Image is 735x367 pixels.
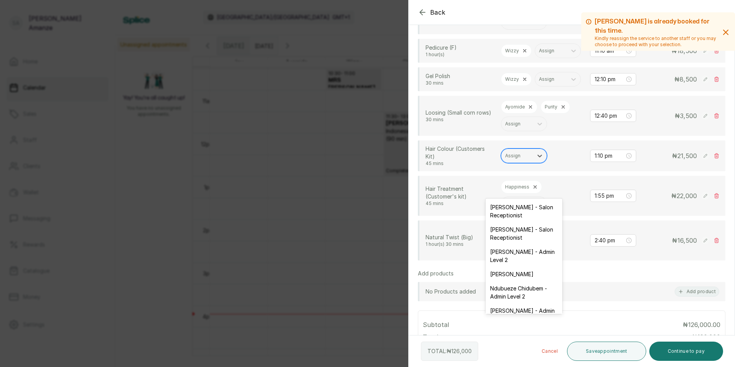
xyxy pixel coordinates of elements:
p: Happiness [505,184,529,190]
p: ₦ [674,75,697,84]
button: Back [418,8,446,17]
p: ₦ [672,236,697,245]
div: [PERSON_NAME] - Salon Receptionist [486,222,562,245]
p: No Products added [426,288,476,295]
div: [PERSON_NAME] - Admin Level 2 [486,245,562,267]
p: 1 hour(s) [426,52,495,58]
p: Hair Colour (Customers Kit) [426,145,495,160]
p: Hair Treatment (Customer's kit) [426,185,495,200]
p: 30 mins [426,117,495,123]
span: 126,000 [451,348,472,354]
p: Add products [418,270,454,277]
p: Total [423,332,438,342]
span: 21,500 [677,152,697,160]
p: ₦ [671,191,697,200]
p: TOTAL: ₦ [427,347,472,355]
span: 22,000 [677,192,697,200]
p: Natural Twist (Big) [426,234,495,241]
p: 30 mins [426,80,495,86]
input: Select time [595,47,625,55]
p: ₦ [675,111,697,120]
p: Purity [545,104,557,110]
span: 126,000 [697,333,720,341]
input: Select time [595,75,625,83]
button: Saveappointment [567,342,646,361]
span: 16,500 [677,237,697,244]
p: Ayomide [505,104,525,110]
p: 1 hour(s) 30 mins [426,241,495,247]
button: Continue to pay [649,342,723,361]
div: [PERSON_NAME] - Salon Receptionist [486,200,562,222]
p: 45 mins [426,200,495,207]
span: 18,500 [677,47,697,55]
input: Select time [595,112,625,120]
p: ₦126,000.00 [683,320,720,329]
p: Subtotal [423,320,449,329]
h2: [PERSON_NAME] is already booked for this time. [595,17,718,35]
p: Wizzy [505,76,519,82]
div: [PERSON_NAME] [486,267,562,281]
p: Wizzy [505,48,519,54]
p: 45 mins [426,160,495,167]
p: Gel Polish [426,72,495,80]
input: Select time [595,236,625,245]
p: ₦ [672,151,697,160]
input: Select time [595,152,625,160]
p: Kindly reassign the service to another staff or you may choose to proceed with your selection. [595,35,718,48]
p: ₦ [672,46,697,55]
p: Pedicure (F) [426,44,495,52]
button: Cancel [535,342,564,361]
span: Back [430,8,446,17]
p: Loosing (Small corn rows) [426,109,495,117]
p: ₦ [692,332,720,342]
div: [PERSON_NAME] - Admin Level 2 [486,304,562,326]
button: Add product [675,287,719,297]
span: 3,500 [680,112,697,120]
span: 8,500 [680,75,697,83]
div: Ndubueze Chidubem - Admin Level 2 [486,281,562,304]
input: Select time [595,192,625,200]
